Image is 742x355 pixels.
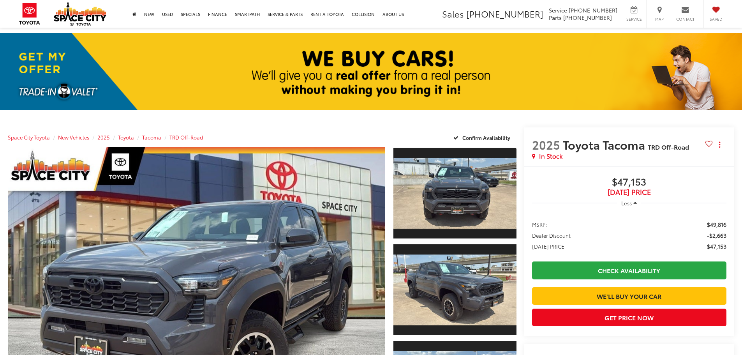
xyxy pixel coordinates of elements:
[118,134,134,141] a: Toyota
[651,16,668,22] span: Map
[392,254,517,325] img: 2025 Toyota Tacoma TRD Off-Road
[569,6,617,14] span: [PHONE_NUMBER]
[97,134,110,141] a: 2025
[466,7,543,20] span: [PHONE_NUMBER]
[539,152,562,161] span: In Stock
[449,131,516,144] button: Confirm Availability
[625,16,643,22] span: Service
[676,16,694,22] span: Contact
[532,261,726,279] a: Check Availability
[532,221,547,228] span: MSRP:
[707,221,726,228] span: $49,816
[393,244,516,336] a: Expand Photo 2
[549,14,562,21] span: Parts
[617,196,641,210] button: Less
[713,138,726,152] button: Actions
[8,134,50,141] a: Space City Toyota
[648,142,689,151] span: TRD Off-Road
[563,14,612,21] span: [PHONE_NUMBER]
[707,231,726,239] span: -$2,663
[142,134,161,141] a: Tacoma
[393,147,516,239] a: Expand Photo 1
[532,188,726,196] span: [DATE] Price
[532,242,564,250] span: [DATE] PRICE
[532,287,726,305] a: We'll Buy Your Car
[169,134,203,141] a: TRD Off-Road
[621,200,632,207] span: Less
[719,141,720,148] span: dropdown dots
[532,231,571,239] span: Dealer Discount
[392,158,517,228] img: 2025 Toyota Tacoma TRD Off-Road
[532,136,560,153] span: 2025
[707,16,724,22] span: Saved
[549,6,567,14] span: Service
[462,134,510,141] span: Confirm Availability
[442,7,464,20] span: Sales
[532,309,726,326] button: Get Price Now
[532,177,726,188] span: $47,153
[707,242,726,250] span: $47,153
[563,136,648,153] span: Toyota Tacoma
[54,2,106,26] img: Space City Toyota
[58,134,89,141] a: New Vehicles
